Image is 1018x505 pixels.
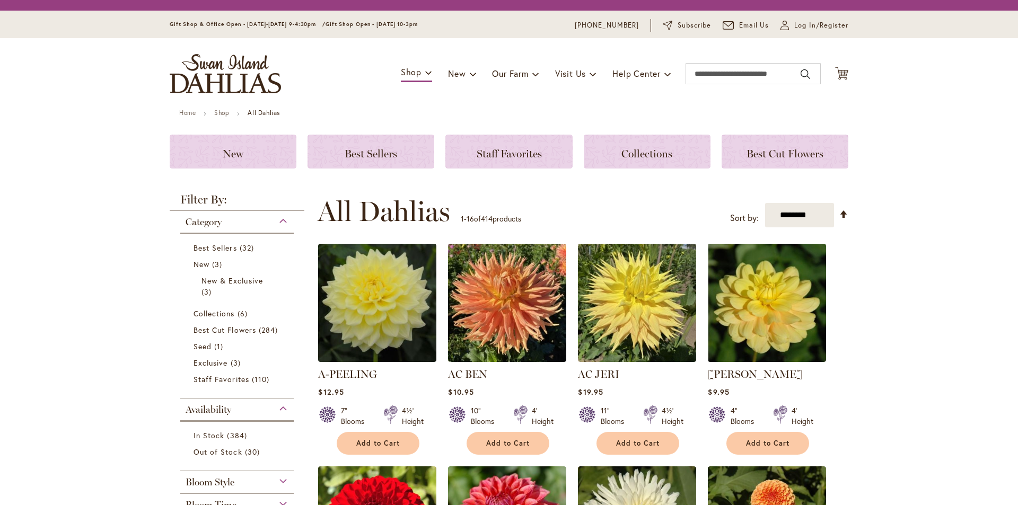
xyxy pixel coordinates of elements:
[170,21,326,28] span: Gift Shop & Office Open - [DATE]-[DATE] 9-4:30pm /
[194,308,235,318] span: Collections
[194,259,209,269] span: New
[575,20,639,31] a: [PHONE_NUMBER]
[214,341,226,352] span: 1
[194,324,283,335] a: Best Cut Flowers
[621,147,672,160] span: Collections
[201,275,275,297] a: New &amp; Exclusive
[201,286,214,297] span: 3
[170,194,304,211] strong: Filter By:
[402,405,424,427] div: 4½' Height
[240,242,257,253] span: 32
[532,405,554,427] div: 4' Height
[780,20,848,31] a: Log In/Register
[486,439,530,448] span: Add to Cart
[318,244,436,362] img: A-Peeling
[662,405,683,427] div: 4½' Height
[318,196,450,227] span: All Dahlias
[747,147,823,160] span: Best Cut Flowers
[596,432,679,455] button: Add to Cart
[616,439,660,448] span: Add to Cart
[231,357,243,368] span: 3
[555,68,586,79] span: Visit Us
[194,446,283,457] a: Out of Stock 30
[584,135,710,169] a: Collections
[194,374,249,384] span: Staff Favorites
[194,341,212,351] span: Seed
[259,324,280,335] span: 284
[194,259,283,270] a: New
[238,308,250,319] span: 6
[448,368,487,380] a: AC BEN
[245,446,262,457] span: 30
[179,109,196,117] a: Home
[194,358,227,368] span: Exclusive
[467,432,549,455] button: Add to Cart
[448,244,566,362] img: AC BEN
[337,432,419,455] button: Add to Cart
[746,439,789,448] span: Add to Cart
[708,387,729,397] span: $9.95
[578,244,696,362] img: AC Jeri
[318,387,344,397] span: $12.95
[578,387,603,397] span: $19.95
[601,405,630,427] div: 11" Blooms
[731,405,760,427] div: 4" Blooms
[194,357,283,368] a: Exclusive
[8,467,38,497] iframe: Launch Accessibility Center
[448,354,566,364] a: AC BEN
[318,368,377,380] a: A-PEELING
[212,259,225,270] span: 3
[356,439,400,448] span: Add to Cart
[318,354,436,364] a: A-Peeling
[663,20,711,31] a: Subscribe
[730,208,759,228] label: Sort by:
[723,20,769,31] a: Email Us
[401,66,422,77] span: Shop
[227,430,249,441] span: 384
[578,354,696,364] a: AC Jeri
[214,109,229,117] a: Shop
[194,341,283,352] a: Seed
[708,368,802,380] a: [PERSON_NAME]
[794,20,848,31] span: Log In/Register
[194,242,283,253] a: Best Sellers
[308,135,434,169] a: Best Sellers
[170,54,281,93] a: store logo
[194,325,256,335] span: Best Cut Flowers
[612,68,661,79] span: Help Center
[186,404,231,415] span: Availability
[448,387,473,397] span: $10.95
[341,405,371,427] div: 7" Blooms
[678,20,711,31] span: Subscribe
[201,276,263,286] span: New & Exclusive
[223,147,243,160] span: New
[726,432,809,455] button: Add to Cart
[248,109,280,117] strong: All Dahlias
[448,68,466,79] span: New
[708,354,826,364] a: AHOY MATEY
[345,147,397,160] span: Best Sellers
[792,405,813,427] div: 4' Height
[461,210,521,227] p: - of products
[739,20,769,31] span: Email Us
[252,374,272,385] span: 110
[477,147,542,160] span: Staff Favorites
[194,430,283,441] a: In Stock 384
[326,21,418,28] span: Gift Shop Open - [DATE] 10-3pm
[708,244,826,362] img: AHOY MATEY
[194,447,242,457] span: Out of Stock
[186,476,234,488] span: Bloom Style
[194,243,237,253] span: Best Sellers
[194,430,224,440] span: In Stock
[194,308,283,319] a: Collections
[492,68,528,79] span: Our Farm
[170,135,296,169] a: New
[194,374,283,385] a: Staff Favorites
[578,368,619,380] a: AC JERI
[467,214,474,224] span: 16
[722,135,848,169] a: Best Cut Flowers
[461,214,464,224] span: 1
[471,405,501,427] div: 10" Blooms
[186,216,222,228] span: Category
[481,214,493,224] span: 414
